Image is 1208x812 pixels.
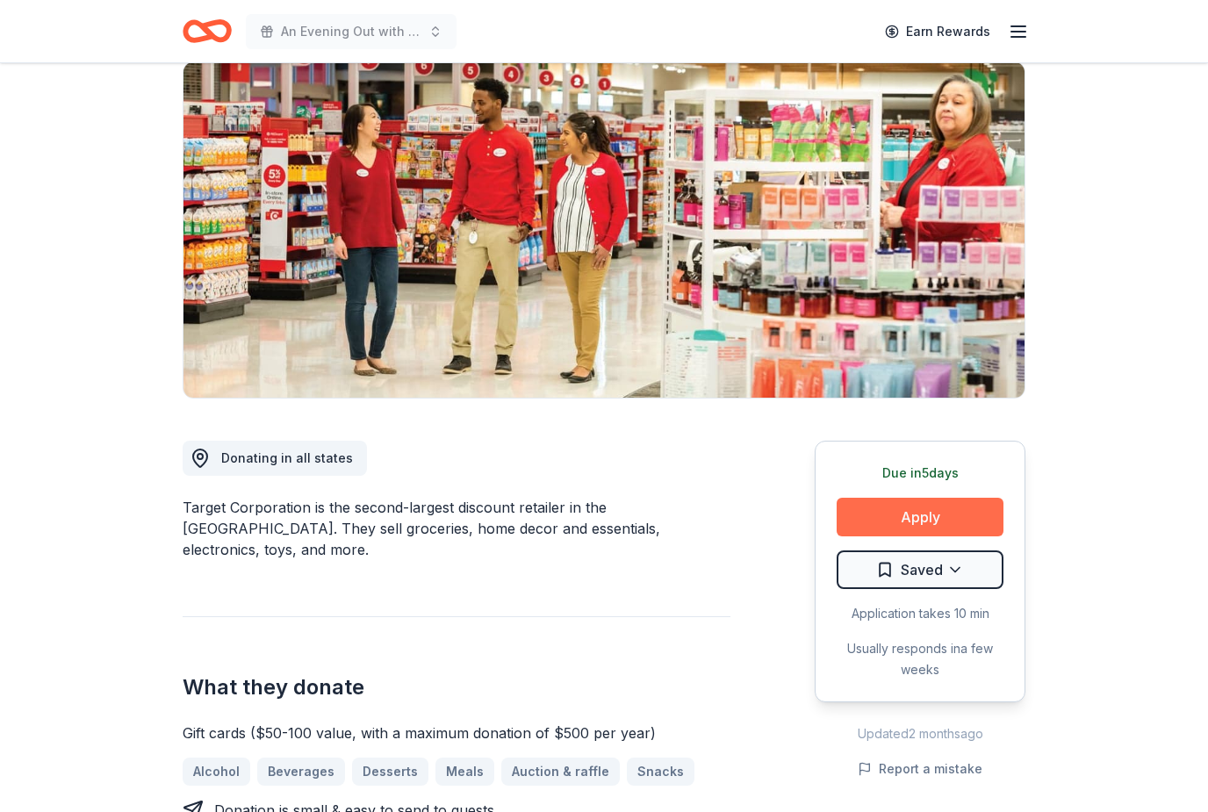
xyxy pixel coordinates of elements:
button: Report a mistake [858,758,982,780]
div: Application takes 10 min [837,603,1003,624]
div: Due in 5 days [837,463,1003,484]
a: Beverages [257,758,345,786]
button: An Evening Out with The [GEOGRAPHIC_DATA] [246,14,457,49]
div: Usually responds in a few weeks [837,638,1003,680]
img: Image for Target [183,62,1025,398]
span: An Evening Out with The [GEOGRAPHIC_DATA] [281,21,421,42]
a: Earn Rewards [874,16,1001,47]
a: Meals [435,758,494,786]
div: Gift cards ($50-100 value, with a maximum donation of $500 per year) [183,722,730,744]
a: Snacks [627,758,694,786]
div: Target Corporation is the second-largest discount retailer in the [GEOGRAPHIC_DATA]. They sell gr... [183,497,730,560]
button: Saved [837,550,1003,589]
button: Apply [837,498,1003,536]
h2: What they donate [183,673,730,701]
a: Auction & raffle [501,758,620,786]
span: Donating in all states [221,450,353,465]
div: Updated 2 months ago [815,723,1025,744]
a: Alcohol [183,758,250,786]
a: Desserts [352,758,428,786]
a: Home [183,11,232,52]
span: Saved [901,558,943,581]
